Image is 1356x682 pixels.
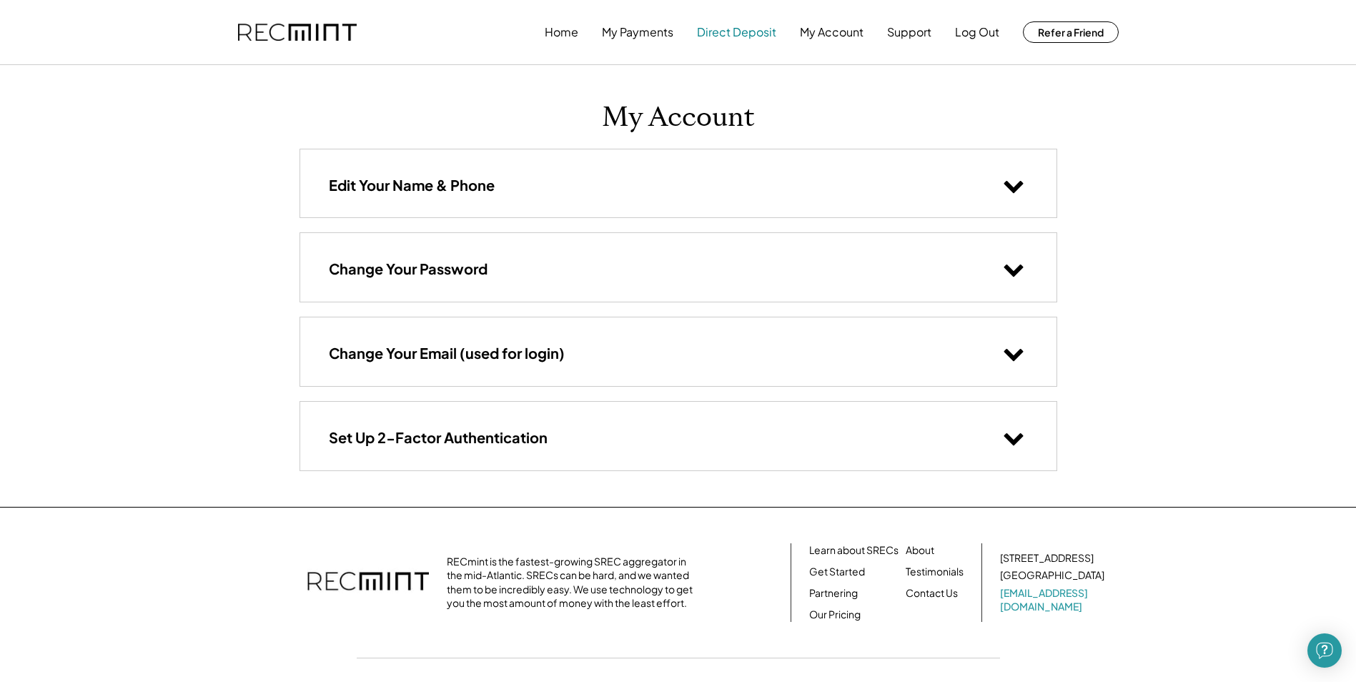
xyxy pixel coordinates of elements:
[906,565,964,579] a: Testimonials
[329,428,548,447] h3: Set Up 2-Factor Authentication
[906,543,934,558] a: About
[1307,633,1342,668] div: Open Intercom Messenger
[809,608,861,622] a: Our Pricing
[809,543,899,558] a: Learn about SRECs
[238,24,357,41] img: recmint-logotype%403x.png
[1000,586,1107,614] a: [EMAIL_ADDRESS][DOMAIN_NAME]
[545,18,578,46] button: Home
[887,18,931,46] button: Support
[955,18,999,46] button: Log Out
[809,565,865,579] a: Get Started
[800,18,863,46] button: My Account
[307,558,429,608] img: recmint-logotype%403x.png
[602,18,673,46] button: My Payments
[809,586,858,601] a: Partnering
[1023,21,1119,43] button: Refer a Friend
[906,586,958,601] a: Contact Us
[697,18,776,46] button: Direct Deposit
[329,260,488,278] h3: Change Your Password
[1000,551,1094,565] div: [STREET_ADDRESS]
[1000,568,1104,583] div: [GEOGRAPHIC_DATA]
[447,555,701,611] div: RECmint is the fastest-growing SREC aggregator in the mid-Atlantic. SRECs can be hard, and we wan...
[602,101,755,134] h1: My Account
[329,176,495,194] h3: Edit Your Name & Phone
[329,344,565,362] h3: Change Your Email (used for login)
